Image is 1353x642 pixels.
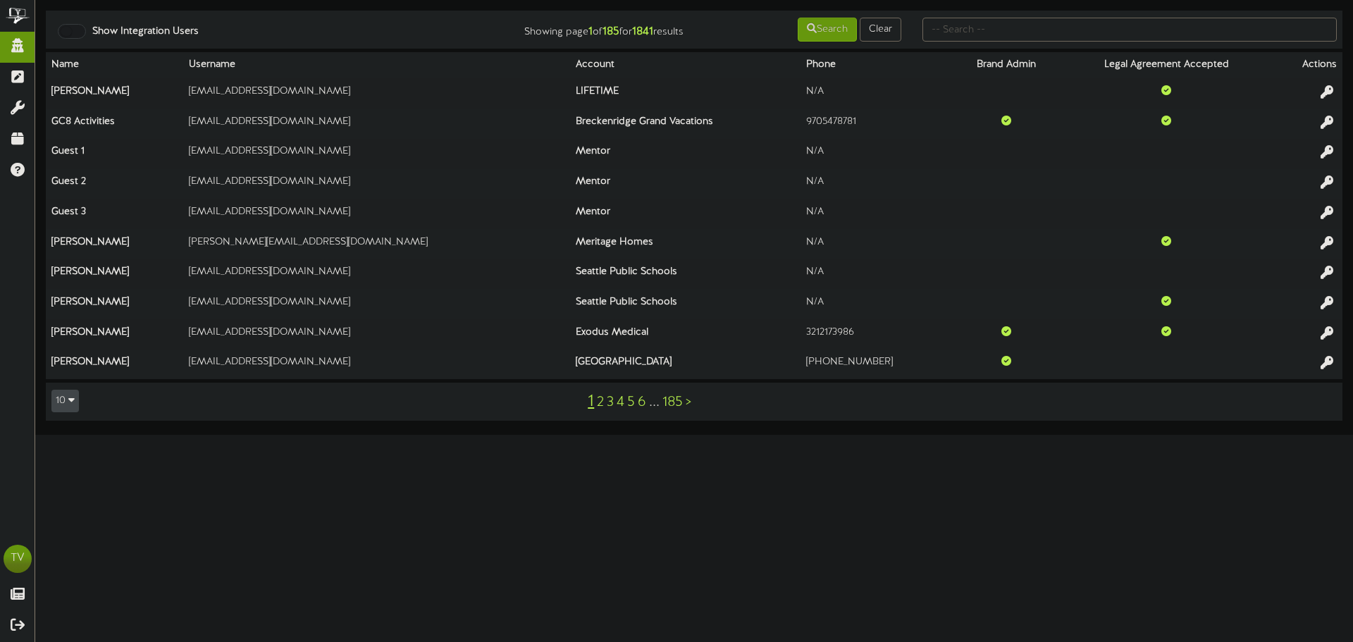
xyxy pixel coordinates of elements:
[801,229,952,259] td: N/A
[922,18,1337,42] input: -- Search --
[570,229,801,259] th: Meritage Homes
[686,395,691,410] a: >
[801,350,952,379] td: [PHONE_NUMBER]
[46,229,183,259] th: [PERSON_NAME]
[801,319,952,350] td: 3212173986
[46,259,183,290] th: [PERSON_NAME]
[46,350,183,379] th: [PERSON_NAME]
[183,78,570,109] td: [EMAIL_ADDRESS][DOMAIN_NAME]
[588,393,594,411] a: 1
[617,395,624,410] a: 4
[588,25,593,38] strong: 1
[570,259,801,290] th: Seattle Public Schools
[183,169,570,199] td: [EMAIL_ADDRESS][DOMAIN_NAME]
[46,139,183,169] th: Guest 1
[82,25,199,39] label: Show Integration Users
[46,319,183,350] th: [PERSON_NAME]
[597,395,604,410] a: 2
[46,109,183,139] th: GC8 Activities
[4,545,32,573] div: TV
[1271,52,1342,78] th: Actions
[798,18,857,42] button: Search
[183,350,570,379] td: [EMAIL_ADDRESS][DOMAIN_NAME]
[183,229,570,259] td: [PERSON_NAME][EMAIL_ADDRESS][DOMAIN_NAME]
[662,395,683,410] a: 185
[570,169,801,199] th: Mentor
[570,289,801,319] th: Seattle Public Schools
[801,259,952,290] td: N/A
[801,289,952,319] td: N/A
[570,350,801,379] th: [GEOGRAPHIC_DATA]
[183,109,570,139] td: [EMAIL_ADDRESS][DOMAIN_NAME]
[183,319,570,350] td: [EMAIL_ADDRESS][DOMAIN_NAME]
[801,139,952,169] td: N/A
[46,199,183,229] th: Guest 3
[570,139,801,169] th: Mentor
[46,169,183,199] th: Guest 2
[952,52,1061,78] th: Brand Admin
[46,78,183,109] th: [PERSON_NAME]
[603,25,619,38] strong: 185
[801,199,952,229] td: N/A
[476,16,694,40] div: Showing page of for results
[801,52,952,78] th: Phone
[183,259,570,290] td: [EMAIL_ADDRESS][DOMAIN_NAME]
[860,18,901,42] button: Clear
[183,52,570,78] th: Username
[51,390,79,412] button: 10
[801,169,952,199] td: N/A
[801,78,952,109] td: N/A
[570,52,801,78] th: Account
[638,395,646,410] a: 6
[183,199,570,229] td: [EMAIL_ADDRESS][DOMAIN_NAME]
[649,395,660,410] a: ...
[183,139,570,169] td: [EMAIL_ADDRESS][DOMAIN_NAME]
[801,109,952,139] td: 9705478781
[46,289,183,319] th: [PERSON_NAME]
[570,109,801,139] th: Breckenridge Grand Vacations
[570,199,801,229] th: Mentor
[632,25,653,38] strong: 1841
[570,319,801,350] th: Exodus Medical
[1061,52,1272,78] th: Legal Agreement Accepted
[570,78,801,109] th: LIFETIME
[183,289,570,319] td: [EMAIL_ADDRESS][DOMAIN_NAME]
[46,52,183,78] th: Name
[627,395,635,410] a: 5
[607,395,614,410] a: 3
